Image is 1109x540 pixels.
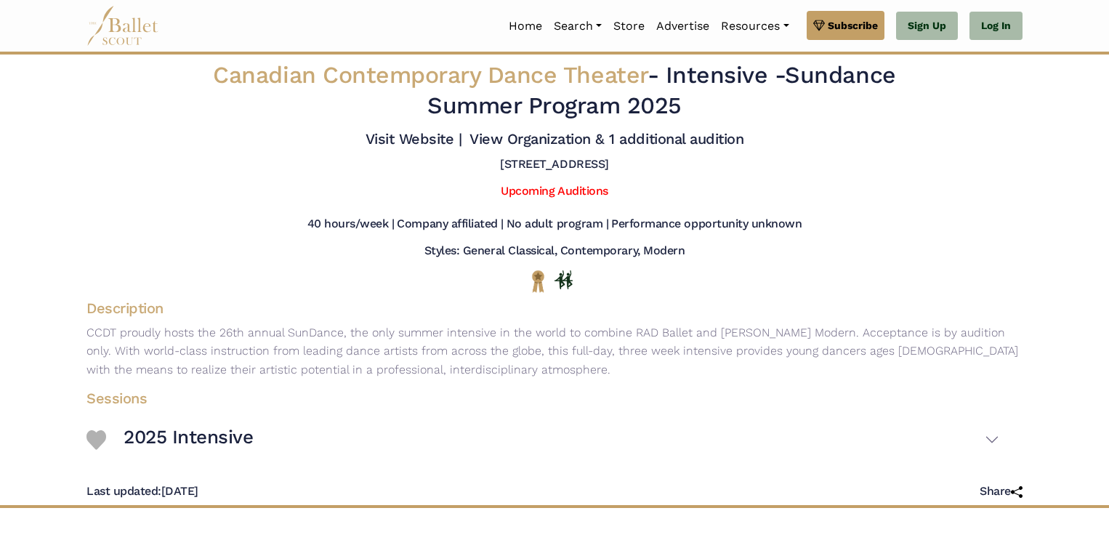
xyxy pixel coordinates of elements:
[501,184,608,198] a: Upcoming Auditions
[500,157,608,172] h5: [STREET_ADDRESS]
[75,299,1034,318] h4: Description
[124,419,999,462] button: 2025 Intensive
[548,11,608,41] a: Search
[969,12,1023,41] a: Log In
[828,17,878,33] span: Subscribe
[469,130,743,148] a: View Organization & 1 additional audition
[86,430,106,450] img: Heart
[124,425,253,450] h3: 2025 Intensive
[424,243,685,259] h5: Styles: General Classical, Contemporary, Modern
[611,217,802,232] h5: Performance opportunity unknown
[75,323,1034,379] p: CCDT proudly hosts the 26th annual SunDance, the only summer intensive in the world to combine RA...
[213,61,647,89] span: Canadian Contemporary Dance Theater
[715,11,794,41] a: Resources
[666,61,786,89] span: Intensive -
[554,270,573,289] img: In Person
[813,17,825,33] img: gem.svg
[397,217,503,232] h5: Company affiliated |
[529,270,547,292] img: National
[650,11,715,41] a: Advertise
[166,60,943,121] h2: - Sundance Summer Program 2025
[366,130,462,148] a: Visit Website |
[608,11,650,41] a: Store
[980,484,1023,499] h5: Share
[503,11,548,41] a: Home
[807,11,884,40] a: Subscribe
[896,12,958,41] a: Sign Up
[75,389,1011,408] h4: Sessions
[86,484,198,499] h5: [DATE]
[507,217,608,232] h5: No adult program |
[307,217,395,232] h5: 40 hours/week |
[86,484,161,498] span: Last updated:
